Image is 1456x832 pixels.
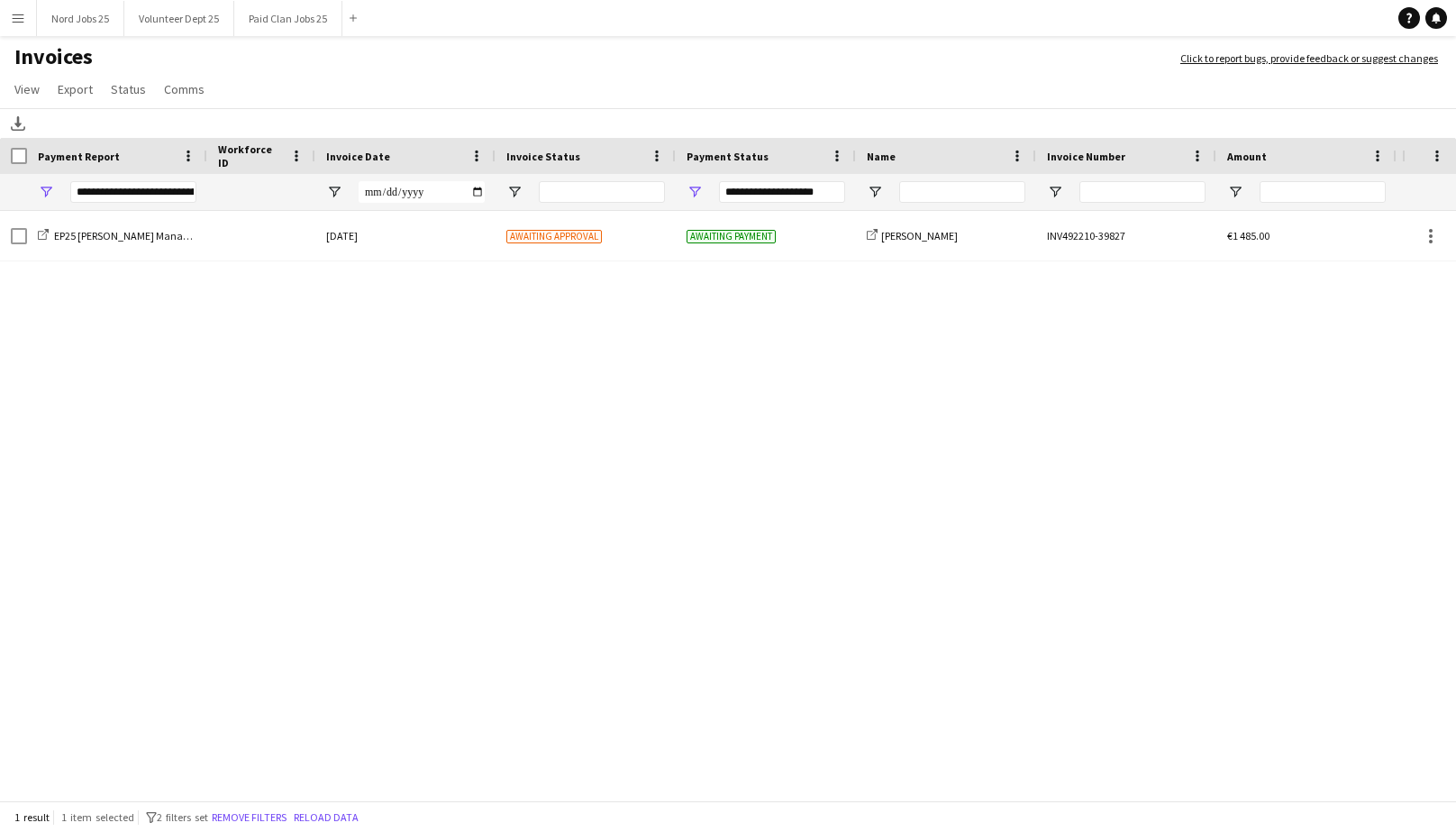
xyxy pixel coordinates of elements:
span: Payment Status [687,150,769,163]
button: Open Filter Menu [687,184,703,200]
input: Name Filter Input [899,181,1025,203]
span: 2 filters set [157,810,208,824]
span: Export [58,81,93,97]
span: Invoice Date [326,150,390,163]
span: Awaiting payment [687,230,776,243]
span: Status [111,81,146,97]
button: Open Filter Menu [1047,184,1063,200]
button: Open Filter Menu [506,184,523,200]
a: EP25 [PERSON_NAME] Managers (DR) [38,229,223,242]
button: Paid Clan Jobs 25 [234,1,342,36]
div: [DATE] [315,211,496,261]
a: Comms [157,78,212,101]
input: Invoice Date Filter Input [359,181,485,203]
a: Export [50,78,100,101]
span: Workforce ID [218,142,283,169]
span: 1 item selected [61,810,134,824]
a: View [7,78,47,101]
button: Volunteer Dept 25 [124,1,234,36]
button: Open Filter Menu [326,184,342,200]
span: View [14,81,40,97]
span: Amount [1227,150,1267,163]
span: Payment Report [38,150,120,163]
button: Reload data [290,808,362,827]
button: Open Filter Menu [38,184,54,200]
span: EP25 [PERSON_NAME] Managers (DR) [54,229,223,242]
span: Awaiting approval [506,230,602,243]
div: INV492210-39827 [1036,211,1216,261]
app-action-btn: Download [7,113,29,134]
span: Invoice Number [1047,150,1125,163]
span: Name [867,150,896,163]
button: Nord Jobs 25 [37,1,124,36]
span: €1 485.00 [1227,229,1269,242]
input: Amount Filter Input [1260,181,1386,203]
span: Invoice Status [506,150,580,163]
button: Open Filter Menu [1227,184,1243,200]
a: Click to report bugs, provide feedback or suggest changes [1180,50,1438,67]
button: Open Filter Menu [867,184,883,200]
input: Invoice Status Filter Input [539,181,665,203]
span: [PERSON_NAME] [881,229,958,242]
span: Comms [164,81,205,97]
input: Invoice Number Filter Input [1079,181,1206,203]
button: Remove filters [208,808,290,827]
a: Status [104,78,153,101]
